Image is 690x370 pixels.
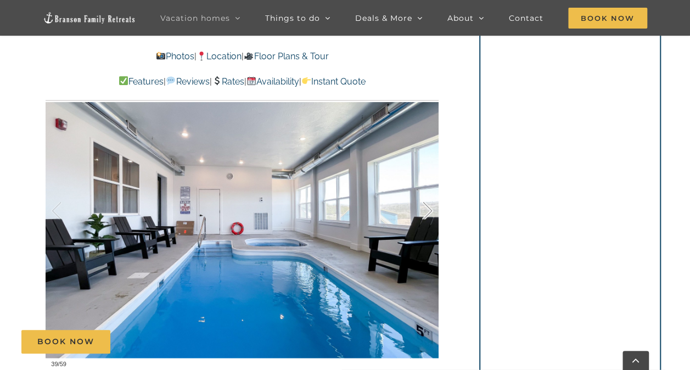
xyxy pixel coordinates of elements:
[119,76,128,85] img: ✅
[568,8,647,29] span: Book Now
[156,51,194,61] a: Photos
[166,76,175,85] img: 💬
[46,49,439,64] p: | |
[246,76,299,87] a: Availability
[265,14,320,22] span: Things to do
[160,14,230,22] span: Vacation homes
[302,76,311,85] img: 👉
[509,14,543,22] span: Contact
[244,51,328,61] a: Floor Plans & Tour
[21,330,110,354] a: Book Now
[43,12,136,24] img: Branson Family Retreats Logo
[212,76,221,85] img: 💲
[247,76,256,85] img: 📆
[244,52,253,60] img: 🎥
[166,76,209,87] a: Reviews
[156,52,165,60] img: 📸
[301,76,366,87] a: Instant Quote
[37,337,94,346] span: Book Now
[119,76,164,87] a: Features
[46,75,439,89] p: | | | |
[212,76,244,87] a: Rates
[447,14,474,22] span: About
[197,51,242,61] a: Location
[355,14,412,22] span: Deals & More
[197,52,206,60] img: 📍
